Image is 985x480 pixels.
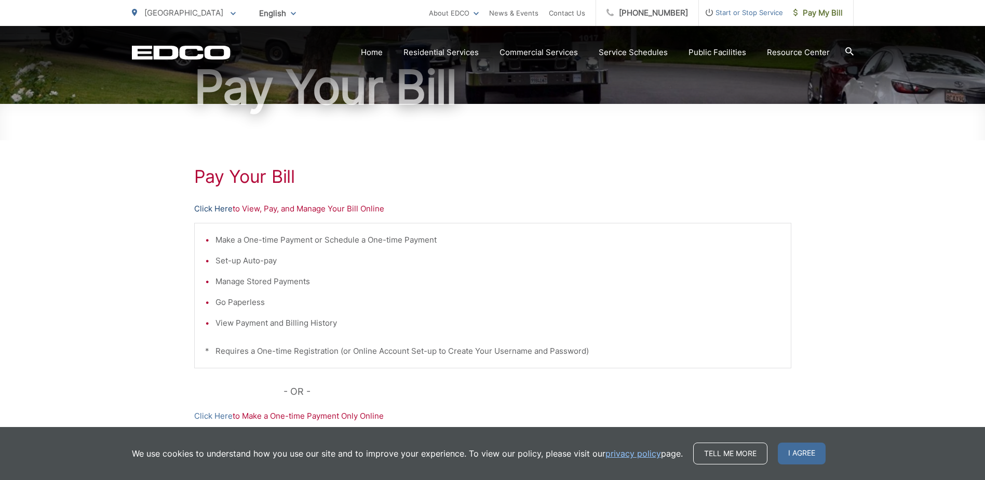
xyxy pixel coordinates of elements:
[251,4,304,22] span: English
[194,410,233,422] a: Click Here
[194,203,233,215] a: Click Here
[793,7,843,19] span: Pay My Bill
[205,345,780,357] p: * Requires a One-time Registration (or Online Account Set-up to Create Your Username and Password)
[215,296,780,309] li: Go Paperless
[778,443,826,464] span: I agree
[489,7,538,19] a: News & Events
[215,317,780,329] li: View Payment and Billing History
[693,443,767,464] a: Tell me more
[132,45,231,60] a: EDCD logo. Return to the homepage.
[549,7,585,19] a: Contact Us
[429,7,479,19] a: About EDCO
[767,46,830,59] a: Resource Center
[361,46,383,59] a: Home
[689,46,746,59] a: Public Facilities
[605,447,661,460] a: privacy policy
[403,46,479,59] a: Residential Services
[215,255,780,267] li: Set-up Auto-pay
[500,46,578,59] a: Commercial Services
[194,203,791,215] p: to View, Pay, and Manage Your Bill Online
[215,234,780,246] li: Make a One-time Payment or Schedule a One-time Payment
[215,275,780,288] li: Manage Stored Payments
[132,61,854,113] h1: Pay Your Bill
[284,384,791,399] p: - OR -
[599,46,668,59] a: Service Schedules
[194,410,791,422] p: to Make a One-time Payment Only Online
[132,447,683,460] p: We use cookies to understand how you use our site and to improve your experience. To view our pol...
[194,166,791,187] h1: Pay Your Bill
[144,8,223,18] span: [GEOGRAPHIC_DATA]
